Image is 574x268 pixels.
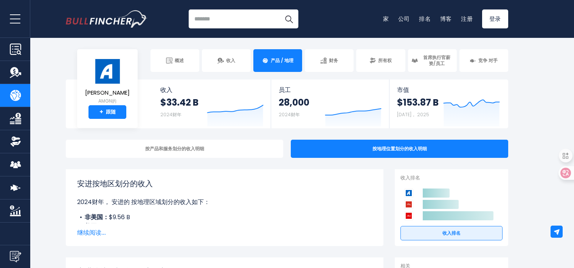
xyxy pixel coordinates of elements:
[66,10,147,28] img: 红腹灰鱼标志
[85,98,130,104] small: AMGN的
[397,86,500,93] span: 市值
[226,58,235,64] span: 收入
[10,136,21,147] img: 所有权
[419,15,431,23] a: 排名
[202,49,251,72] a: 收入
[77,178,372,189] h1: 安进按地区划分的收入
[383,15,389,23] a: 家
[404,200,413,209] img: 礼来公司竞争对手的标志
[420,55,453,66] span: 首席执行官薪资/员工
[88,105,126,119] a: +跟随
[378,58,392,64] span: 所有权
[279,86,381,93] span: 员工
[160,86,264,93] span: 收入
[305,49,354,72] a: 财务
[77,213,372,222] li: $9.56 B
[461,15,473,23] a: 注册
[329,58,338,64] span: 财务
[291,140,508,158] div: 按地理位置划分的收入明细
[153,79,271,128] a: 收入 $33.42 B 2024财年
[253,49,302,72] a: 产品 / 地理
[271,58,293,64] span: 产品 / 地理
[400,175,503,181] p: 收入排名
[397,111,429,118] small: [DATE]， 2025
[160,111,182,118] small: 2024财年
[279,97,309,108] strong: 28,000
[478,58,498,64] span: 竞争 对手
[400,226,503,240] a: 收入排名
[175,58,184,64] span: 概述
[404,211,413,220] img: 强生竞争对手标志
[77,222,372,231] li: $23.86 B
[440,15,452,23] a: 博客
[404,189,413,198] img: 安进竞争对手标志
[271,79,389,128] a: 员工 28,000 2024财年
[85,90,130,96] span: [PERSON_NAME]
[66,140,283,158] div: 按产品和服务划分的收入明细
[459,49,508,72] a: 竞争 对手
[106,109,116,115] font: 跟随
[356,49,405,72] a: 所有权
[160,97,199,108] strong: $33.42 B
[85,58,130,106] a: [PERSON_NAME] AMGN的
[66,10,147,28] a: 进入首页
[398,15,410,23] a: 公司
[397,97,439,108] strong: $153.87 B
[279,111,300,118] small: 2024财年
[99,109,103,115] strong: +
[77,228,372,237] span: 继续阅读...
[408,49,457,72] a: 首席执行官薪资/员工
[85,213,109,221] b: 非美国：
[389,79,507,128] a: 市值 $153.87 B [DATE]， 2025
[77,198,372,207] p: 2024财年， 安进的 按地理区域划分的收入如下：
[85,222,103,231] b: 美国：
[279,9,298,28] button: 搜索
[482,9,509,28] a: 登录
[150,49,199,72] a: 概述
